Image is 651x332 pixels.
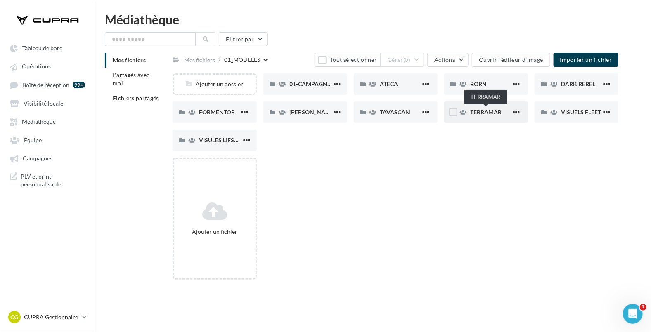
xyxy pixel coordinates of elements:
[174,80,255,88] div: Ajouter un dossier
[472,53,550,67] button: Ouvrir l'éditeur d'image
[24,100,63,107] span: Visibilité locale
[113,94,159,101] span: Fichiers partagés
[22,45,63,52] span: Tableau de bord
[561,108,601,115] span: VISUELS FLEET
[434,56,455,63] span: Actions
[22,81,69,88] span: Boîte de réception
[5,96,90,111] a: Visibilité locale
[22,118,56,125] span: Médiathèque
[290,80,370,87] span: 01-CAMPAGNE_RED_THREAD
[24,137,42,144] span: Équipe
[24,313,79,321] p: CUPRA Gestionnaire
[5,169,90,192] a: PLV et print personnalisable
[471,80,487,87] span: BORN
[113,71,150,87] span: Partagés avec moi
[219,32,268,46] button: Filtrer par
[380,80,398,87] span: ATECA
[5,40,90,55] a: Tableau de bord
[22,63,51,70] span: Opérations
[199,137,268,144] span: VISULES LIFSTYLE CUPRA
[554,53,619,67] button: Importer un fichier
[464,90,507,104] div: TERRAMAR
[560,56,612,63] span: Importer un fichier
[177,228,252,236] div: Ajouter un fichier
[184,56,215,64] div: Mes fichiers
[315,53,381,67] button: Tout sélectionner
[381,53,424,67] button: Gérer(0)
[21,172,85,188] span: PLV et print personnalisable
[623,304,643,324] iframe: Intercom live chat
[5,132,90,147] a: Équipe
[199,108,235,115] span: FORMENTOR
[290,108,336,115] span: [PERSON_NAME]
[5,114,90,129] a: Médiathèque
[5,151,90,165] a: Campagnes
[73,82,85,88] div: 99+
[561,80,595,87] span: DARK REBEL
[23,155,52,162] span: Campagnes
[113,57,146,64] span: Mes fichiers
[427,53,469,67] button: Actions
[5,59,90,73] a: Opérations
[7,309,88,325] a: CG CUPRA Gestionnaire
[380,108,410,115] span: TAVASCAN
[5,77,90,92] a: Boîte de réception 99+
[105,13,641,26] div: Médiathèque
[403,57,410,63] span: (0)
[11,313,19,321] span: CG
[471,108,502,115] span: TERRAMAR
[640,304,646,311] span: 1
[224,56,260,64] div: 01_MODELES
